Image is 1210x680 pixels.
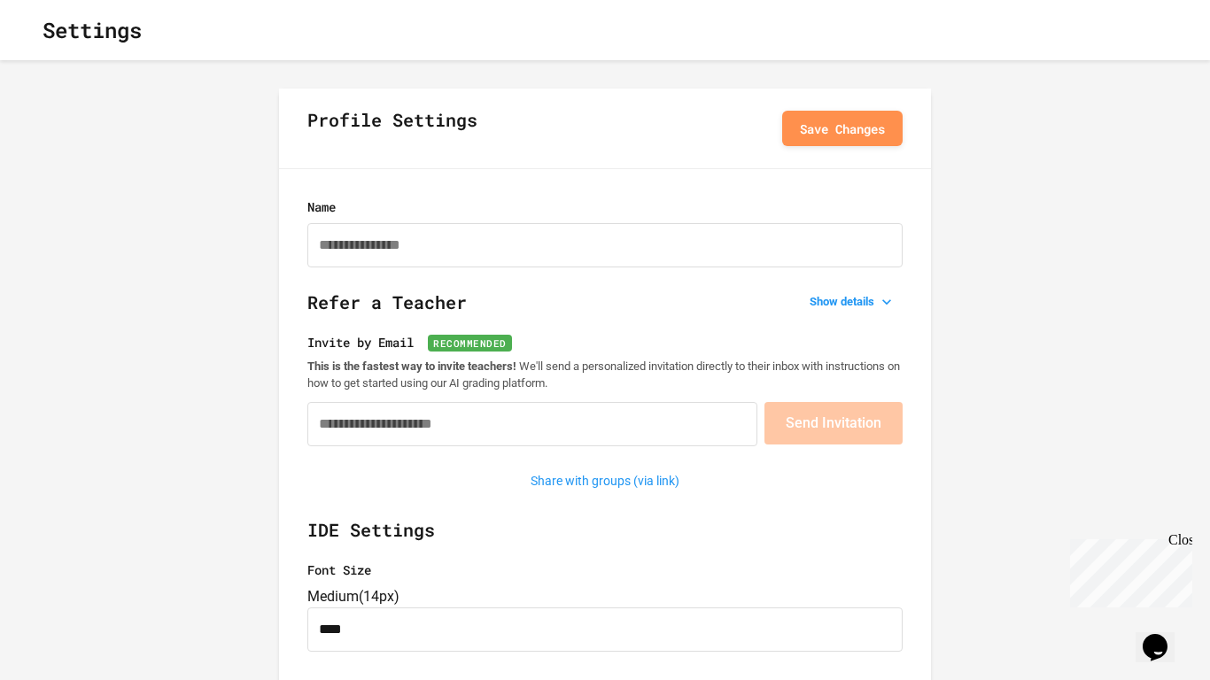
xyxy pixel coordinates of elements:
span: Recommended [428,335,512,352]
h2: Profile Settings [307,106,477,151]
label: Name [307,197,903,216]
p: We'll send a personalized invitation directly to their inbox with instructions on how to get star... [307,359,903,391]
iframe: chat widget [1136,609,1192,662]
button: Show details [803,290,903,314]
strong: This is the fastest way to invite teachers! [307,359,516,373]
button: Send Invitation [764,402,903,444]
iframe: chat widget [1063,532,1192,607]
h2: IDE Settings [307,516,903,560]
div: Medium ( 14px ) [307,586,903,607]
button: Save Changes [782,111,903,146]
h2: Refer a Teacher [307,289,903,333]
h1: Settings [43,14,142,46]
button: Share with groups (via link) [522,467,688,495]
label: Font Size [307,560,903,579]
label: Invite by Email [307,333,903,352]
div: Chat with us now!Close [7,7,122,112]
